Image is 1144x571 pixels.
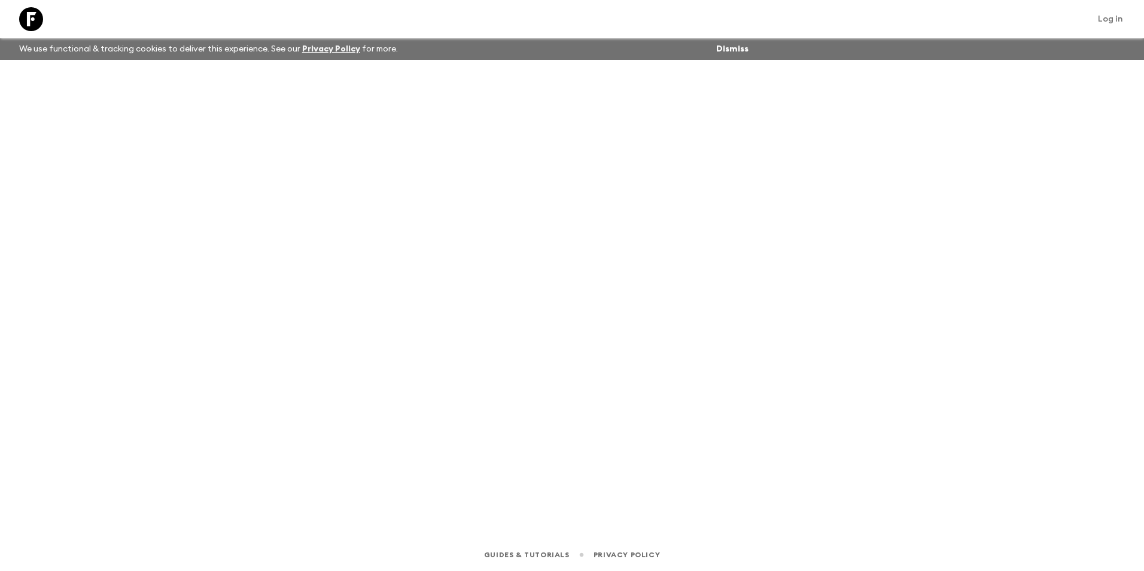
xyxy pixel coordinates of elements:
p: We use functional & tracking cookies to deliver this experience. See our for more. [14,38,403,60]
a: Privacy Policy [302,45,360,53]
a: Log in [1091,11,1130,28]
a: Privacy Policy [594,548,660,561]
button: Dismiss [713,41,751,57]
a: Guides & Tutorials [484,548,570,561]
